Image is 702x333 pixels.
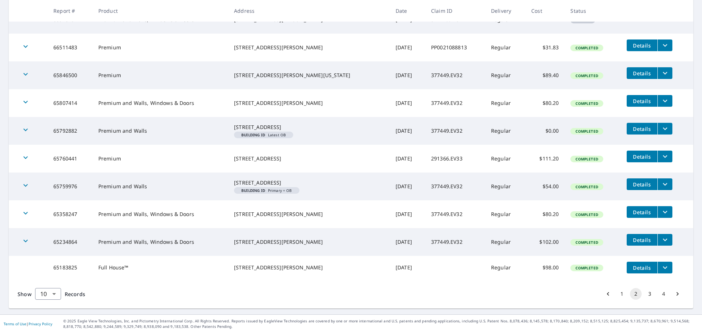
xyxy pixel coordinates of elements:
a: Privacy Policy [29,321,52,326]
span: Details [631,181,653,188]
a: Terms of Use [4,321,26,326]
td: PP0021088813 [425,34,485,61]
td: $0.00 [525,117,565,145]
span: Show [18,291,31,298]
td: Premium and Walls, Windows & Doors [93,228,228,256]
td: Regular [485,228,525,256]
button: filesDropdownBtn-65183825 [657,262,672,273]
button: filesDropdownBtn-65759976 [657,178,672,190]
span: Details [631,236,653,243]
em: Building ID [241,189,265,192]
td: 65759976 [48,173,93,200]
td: 65358247 [48,200,93,228]
td: 65792882 [48,117,93,145]
td: 65760441 [48,145,93,173]
td: 377449.EV32 [425,61,485,89]
div: [STREET_ADDRESS] [234,155,384,162]
button: filesDropdownBtn-65846500 [657,67,672,79]
span: Completed [571,265,602,270]
td: Regular [485,89,525,117]
button: Go to previous page [602,288,614,300]
td: Premium [93,34,228,61]
div: [STREET_ADDRESS][PERSON_NAME][US_STATE] [234,72,384,79]
div: [STREET_ADDRESS][PERSON_NAME] [234,264,384,271]
span: Details [631,209,653,216]
button: detailsBtn-65760441 [627,151,657,162]
td: Regular [485,145,525,173]
td: 377449.EV32 [425,228,485,256]
td: $98.00 [525,256,565,279]
div: 10 [35,284,61,304]
td: Premium and Walls [93,173,228,200]
button: filesDropdownBtn-65792882 [657,123,672,135]
button: filesDropdownBtn-66511483 [657,39,672,51]
button: detailsBtn-65759976 [627,178,657,190]
button: detailsBtn-65807414 [627,95,657,107]
nav: pagination navigation [601,288,684,300]
td: $54.00 [525,173,565,200]
button: filesDropdownBtn-65358247 [657,206,672,218]
span: Records [65,291,85,298]
div: [STREET_ADDRESS][PERSON_NAME] [234,99,384,107]
span: Details [631,153,653,160]
td: Regular [485,173,525,200]
td: [DATE] [390,117,425,145]
div: [STREET_ADDRESS][PERSON_NAME] [234,44,384,51]
em: Building ID [241,133,265,137]
td: Regular [485,117,525,145]
button: Go to page 1 [616,288,628,300]
span: Latest OB [237,133,290,137]
div: [STREET_ADDRESS] [234,179,384,186]
div: [STREET_ADDRESS][PERSON_NAME] [234,211,384,218]
span: Details [631,42,653,49]
span: Details [631,98,653,105]
span: Primary + OB [237,189,296,192]
td: 65807414 [48,89,93,117]
td: $31.83 [525,34,565,61]
button: filesDropdownBtn-65807414 [657,95,672,107]
td: 65183825 [48,256,93,279]
button: detailsBtn-65792882 [627,123,657,135]
td: Regular [485,34,525,61]
button: Go to page 3 [644,288,656,300]
td: [DATE] [390,61,425,89]
td: Regular [485,256,525,279]
button: detailsBtn-65234864 [627,234,657,246]
p: © 2025 Eagle View Technologies, Inc. and Pictometry International Corp. All Rights Reserved. Repo... [63,318,698,329]
button: page 2 [630,288,642,300]
span: Completed [571,45,602,50]
td: [DATE] [390,89,425,117]
span: Details [631,264,653,271]
td: 65846500 [48,61,93,89]
span: Completed [571,240,602,245]
td: 291366.EV33 [425,145,485,173]
td: 65234864 [48,228,93,256]
td: [DATE] [390,200,425,228]
span: Completed [571,129,602,134]
button: detailsBtn-66511483 [627,39,657,51]
span: Completed [571,212,602,217]
td: Premium and Walls, Windows & Doors [93,89,228,117]
td: [DATE] [390,145,425,173]
div: Show 10 records [35,288,61,300]
span: Completed [571,156,602,162]
div: [STREET_ADDRESS][PERSON_NAME] [234,238,384,246]
span: Completed [571,184,602,189]
span: Details [631,125,653,132]
td: [DATE] [390,173,425,200]
td: $80.20 [525,200,565,228]
td: [DATE] [390,256,425,279]
td: [DATE] [390,228,425,256]
td: $80.20 [525,89,565,117]
span: Details [631,70,653,77]
td: Full House™ [93,256,228,279]
td: 377449.EV32 [425,117,485,145]
button: detailsBtn-65358247 [627,206,657,218]
button: filesDropdownBtn-65760441 [657,151,672,162]
td: 66511483 [48,34,93,61]
button: detailsBtn-65846500 [627,67,657,79]
td: Premium [93,145,228,173]
td: $89.40 [525,61,565,89]
button: detailsBtn-65183825 [627,262,657,273]
td: [DATE] [390,34,425,61]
